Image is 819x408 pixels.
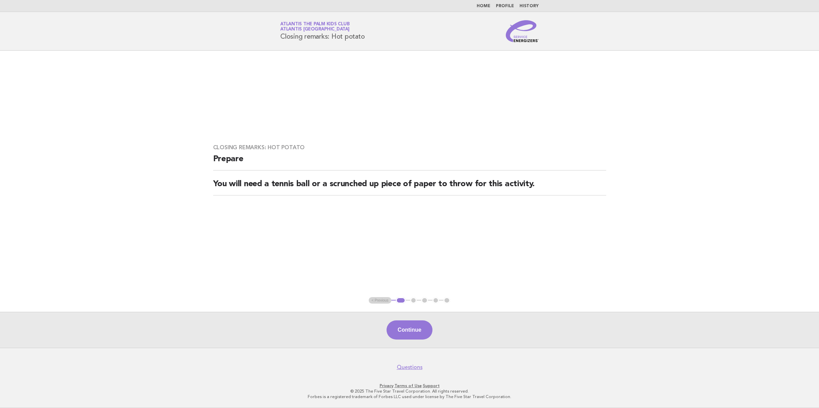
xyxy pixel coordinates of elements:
a: Atlantis The Palm Kids ClubAtlantis [GEOGRAPHIC_DATA] [280,22,350,31]
a: Profile [496,4,514,8]
p: · · [200,383,619,388]
a: Questions [397,364,423,371]
span: Atlantis [GEOGRAPHIC_DATA] [280,27,350,32]
p: Forbes is a registered trademark of Forbes LLC used under license by The Five Star Travel Corpora... [200,394,619,399]
h3: Closing remarks: Hot potato [213,144,606,151]
button: Continue [387,320,432,340]
a: Terms of Use [394,383,422,388]
img: Service Energizers [506,20,539,42]
p: © 2025 The Five Star Travel Corporation. All rights reserved. [200,388,619,394]
a: Support [423,383,440,388]
a: History [519,4,539,8]
h1: Closing remarks: Hot potato [280,22,365,40]
h2: You will need a tennis ball or a scrunched up piece of paper to throw for this activity. [213,179,606,195]
a: Home [477,4,490,8]
a: Privacy [380,383,393,388]
h2: Prepare [213,154,606,170]
button: 1 [396,297,406,304]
